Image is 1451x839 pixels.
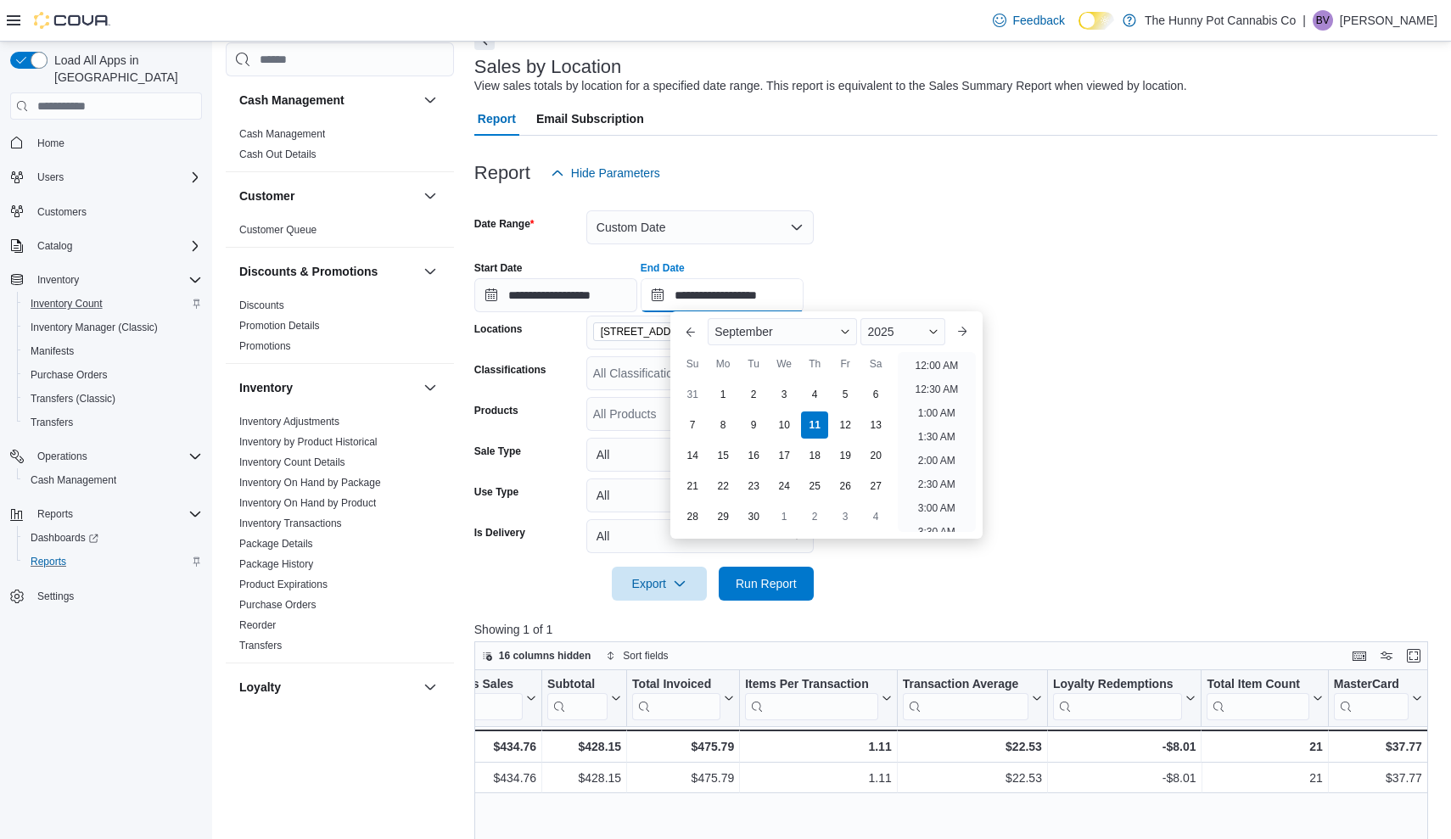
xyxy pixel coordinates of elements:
label: Classifications [474,363,546,377]
a: Promotion Details [239,320,320,332]
span: Reports [37,507,73,521]
div: $428.15 [547,736,621,757]
button: Purchase Orders [17,363,209,387]
div: September, 2025 [677,379,891,532]
button: Customers [3,199,209,224]
div: day-6 [862,381,889,408]
div: $22.53 [903,769,1042,789]
button: Custom Date [586,210,814,244]
div: 1.11 [745,769,892,789]
span: Customers [37,205,87,219]
div: Mo [709,350,737,378]
h3: Customer [239,187,294,204]
a: Dashboards [17,526,209,550]
span: Customers [31,201,202,222]
button: Reports [17,550,209,573]
a: Customer Queue [239,224,317,236]
div: day-19 [832,442,859,469]
a: Inventory On Hand by Product [239,497,376,509]
a: Reorder [239,619,276,631]
span: Reports [31,504,202,524]
label: Use Type [474,485,518,499]
button: Next month [949,318,976,345]
div: day-31 [679,381,706,408]
div: day-16 [740,442,767,469]
span: Reports [24,551,202,572]
button: Customer [420,186,440,206]
a: Package Details [239,538,313,550]
button: Transfers [17,411,209,434]
div: day-1 [770,503,798,530]
span: Settings [37,590,74,603]
img: Cova [34,12,110,29]
button: Hide Parameters [544,156,667,190]
button: Discounts & Promotions [420,261,440,282]
a: Reports [24,551,73,572]
span: Dashboards [31,531,98,545]
div: Total Invoiced [632,677,720,720]
span: Users [37,171,64,184]
span: Sort fields [623,649,668,663]
label: End Date [641,261,685,275]
button: Gross Sales [445,677,536,720]
button: 16 columns hidden [475,646,598,666]
div: -$8.01 [1053,736,1196,757]
li: 3:30 AM [911,522,962,542]
a: Inventory Adjustments [239,416,339,428]
div: We [770,350,798,378]
div: day-18 [801,442,828,469]
button: Operations [31,446,94,467]
span: Users [31,167,202,187]
button: Discounts & Promotions [239,263,417,280]
div: Fr [832,350,859,378]
button: Total Invoiced [632,677,734,720]
span: Transfers (Classic) [24,389,202,409]
div: day-9 [740,411,767,439]
span: Cash Management [24,470,202,490]
div: day-17 [770,442,798,469]
div: $475.79 [632,736,734,757]
div: MasterCard [1334,677,1409,693]
div: Loyalty Redemptions [1053,677,1183,720]
div: day-26 [832,473,859,500]
a: Cash Out Details [239,148,317,160]
li: 12:00 AM [908,355,965,376]
label: Is Delivery [474,526,525,540]
span: Purchase Orders [24,365,202,385]
span: Home [37,137,64,150]
div: day-5 [832,381,859,408]
a: Cash Management [239,128,325,140]
div: Items Per Transaction [745,677,878,720]
span: Purchase Orders [31,368,108,382]
div: $434.76 [445,769,536,789]
button: Home [3,130,209,154]
div: day-22 [709,473,737,500]
nav: Complex example [10,123,202,652]
button: Customer [239,187,417,204]
div: day-11 [801,411,828,439]
button: Enter fullscreen [1403,646,1424,666]
h3: Report [474,163,530,183]
div: day-3 [832,503,859,530]
a: Product Expirations [239,579,328,590]
li: 12:30 AM [908,379,965,400]
div: day-14 [679,442,706,469]
button: Inventory [31,270,86,290]
a: Inventory Manager (Classic) [24,317,165,338]
label: Products [474,404,518,417]
div: Gross Sales [445,677,523,693]
span: Settings [31,585,202,607]
div: Subtotal [547,677,608,720]
div: MasterCard [1334,677,1409,720]
a: Home [31,133,71,154]
span: Inventory Manager (Classic) [31,321,158,334]
span: Report [478,102,516,136]
button: Inventory Count [17,292,209,316]
li: 3:00 AM [911,498,962,518]
button: Cash Management [17,468,209,492]
button: Sort fields [599,646,675,666]
button: Loyalty [239,679,417,696]
p: | [1303,10,1306,31]
span: Run Report [736,575,797,592]
a: Inventory Count Details [239,456,345,468]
